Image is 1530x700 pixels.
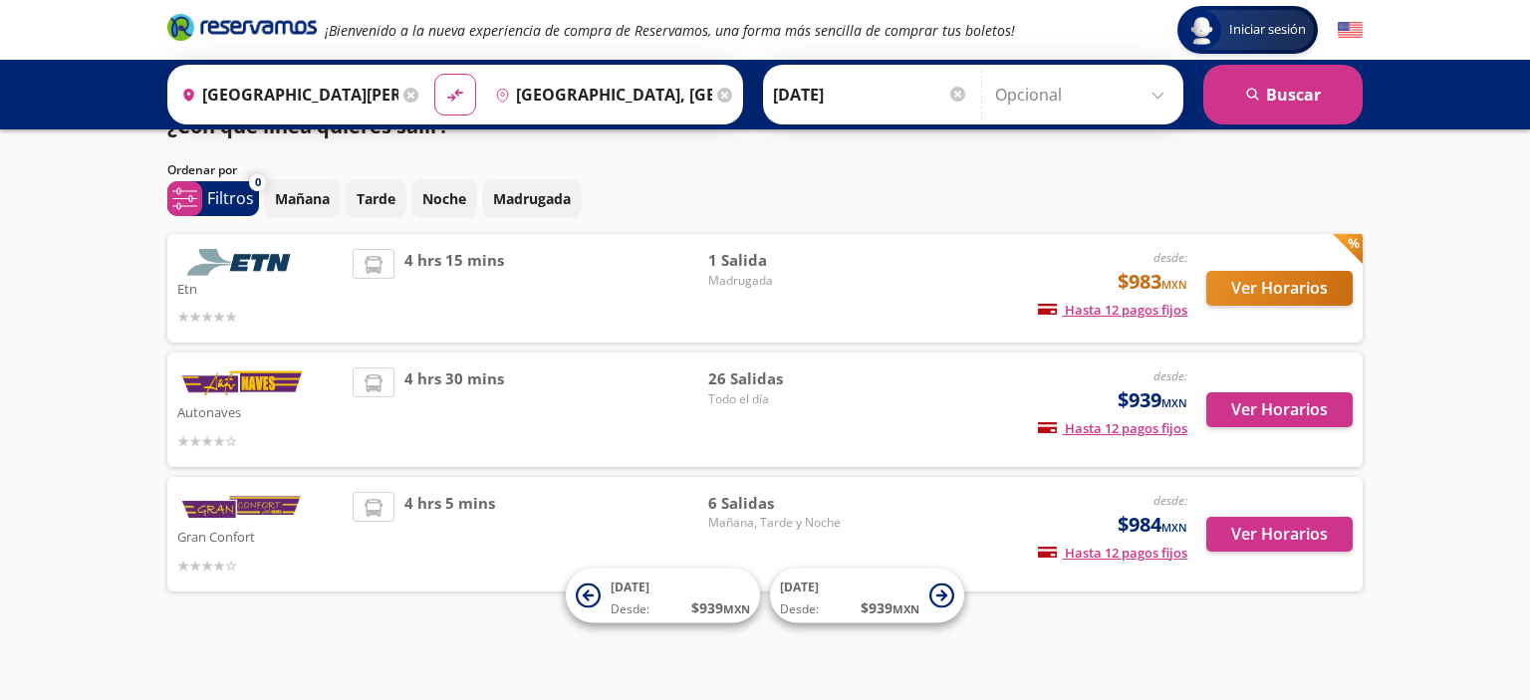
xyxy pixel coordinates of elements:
button: English [1338,18,1363,43]
button: Ver Horarios [1206,517,1353,552]
button: [DATE]Desde:$939MXN [770,569,964,623]
em: desde: [1153,249,1187,266]
p: Madrugada [493,188,571,209]
em: desde: [1153,492,1187,509]
p: Noche [422,188,466,209]
span: Desde: [611,600,649,618]
span: Desde: [780,600,819,618]
input: Elegir Fecha [773,70,968,119]
span: $ 939 [691,597,750,618]
em: desde: [1153,367,1187,384]
i: Brand Logo [167,12,317,42]
p: Tarde [357,188,395,209]
p: Autonaves [177,399,343,423]
span: 4 hrs 30 mins [404,367,504,452]
small: MXN [1161,520,1187,535]
span: [DATE] [780,579,819,595]
span: $984 [1118,510,1187,540]
input: Opcional [995,70,1173,119]
small: MXN [892,601,919,616]
button: Buscar [1203,65,1363,124]
small: MXN [723,601,750,616]
button: 0Filtros [167,181,259,216]
span: 4 hrs 5 mins [404,492,495,577]
img: Gran Confort [177,492,307,524]
span: Todo el día [708,390,848,408]
span: [DATE] [611,579,649,595]
span: Iniciar sesión [1221,20,1314,40]
span: 26 Salidas [708,367,848,390]
img: Etn [177,249,307,276]
p: Etn [177,276,343,300]
p: Gran Confort [177,524,343,548]
button: Tarde [346,179,406,218]
button: Ver Horarios [1206,271,1353,306]
img: Autonaves [177,367,307,399]
span: $ 939 [861,597,919,618]
span: Hasta 12 pagos fijos [1038,419,1187,437]
button: Madrugada [482,179,582,218]
span: Mañana, Tarde y Noche [708,514,848,532]
span: 0 [255,174,261,191]
p: Ordenar por [167,161,237,179]
a: Brand Logo [167,12,317,48]
small: MXN [1161,277,1187,292]
input: Buscar Origen [173,70,398,119]
small: MXN [1161,395,1187,410]
em: ¡Bienvenido a la nueva experiencia de compra de Reservamos, una forma más sencilla de comprar tus... [325,21,1015,40]
p: Filtros [207,186,254,210]
button: Mañana [264,179,341,218]
span: 6 Salidas [708,492,848,515]
button: Ver Horarios [1206,392,1353,427]
span: 4 hrs 15 mins [404,249,504,328]
span: Hasta 12 pagos fijos [1038,301,1187,319]
input: Buscar Destino [487,70,712,119]
span: Hasta 12 pagos fijos [1038,544,1187,562]
span: $983 [1118,267,1187,297]
p: Mañana [275,188,330,209]
span: 1 Salida [708,249,848,272]
span: Madrugada [708,272,848,290]
button: [DATE]Desde:$939MXN [566,569,760,623]
button: Noche [411,179,477,218]
span: $939 [1118,385,1187,415]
